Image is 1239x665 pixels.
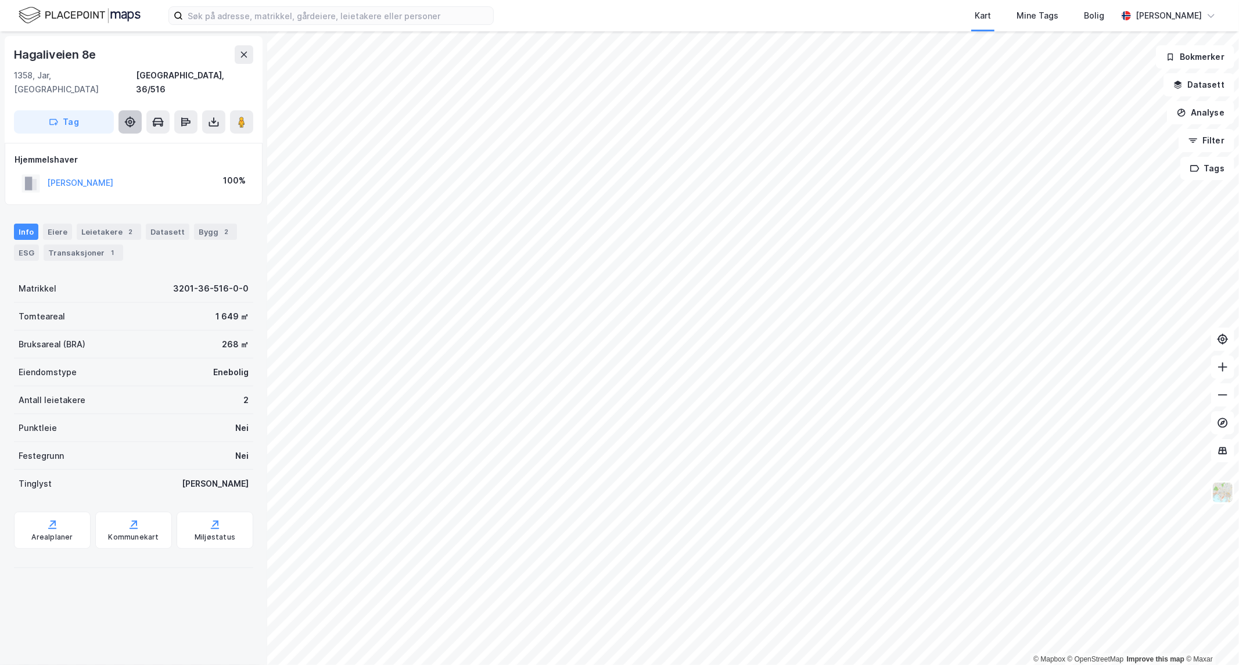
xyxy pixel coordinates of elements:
[19,449,64,463] div: Festegrunn
[19,337,85,351] div: Bruksareal (BRA)
[235,421,249,435] div: Nei
[19,365,77,379] div: Eiendomstype
[1167,101,1234,124] button: Analyse
[77,224,141,240] div: Leietakere
[19,421,57,435] div: Punktleie
[125,226,137,238] div: 2
[19,393,85,407] div: Antall leietakere
[43,224,72,240] div: Eiere
[146,224,189,240] div: Datasett
[136,69,253,96] div: [GEOGRAPHIC_DATA], 36/516
[15,153,253,167] div: Hjemmelshaver
[235,449,249,463] div: Nei
[1017,9,1058,23] div: Mine Tags
[19,5,141,26] img: logo.f888ab2527a4732fd821a326f86c7f29.svg
[1156,45,1234,69] button: Bokmerker
[1179,129,1234,152] button: Filter
[19,477,52,491] div: Tinglyst
[213,365,249,379] div: Enebolig
[222,337,249,351] div: 268 ㎡
[14,45,98,64] div: Hagaliveien 8e
[19,282,56,296] div: Matrikkel
[31,533,73,542] div: Arealplaner
[173,282,249,296] div: 3201-36-516-0-0
[1127,655,1184,663] a: Improve this map
[1181,609,1239,665] iframe: Chat Widget
[1136,9,1202,23] div: [PERSON_NAME]
[14,245,39,261] div: ESG
[1180,157,1234,180] button: Tags
[44,245,123,261] div: Transaksjoner
[1212,481,1234,504] img: Z
[14,69,136,96] div: 1358, Jar, [GEOGRAPHIC_DATA]
[1084,9,1104,23] div: Bolig
[243,393,249,407] div: 2
[14,224,38,240] div: Info
[975,9,991,23] div: Kart
[223,174,246,188] div: 100%
[1068,655,1124,663] a: OpenStreetMap
[107,247,118,258] div: 1
[14,110,114,134] button: Tag
[108,533,159,542] div: Kommunekart
[1181,609,1239,665] div: Kontrollprogram for chat
[195,533,235,542] div: Miljøstatus
[19,310,65,323] div: Tomteareal
[182,477,249,491] div: [PERSON_NAME]
[1163,73,1234,96] button: Datasett
[221,226,232,238] div: 2
[216,310,249,323] div: 1 649 ㎡
[194,224,237,240] div: Bygg
[183,7,493,24] input: Søk på adresse, matrikkel, gårdeiere, leietakere eller personer
[1033,655,1065,663] a: Mapbox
